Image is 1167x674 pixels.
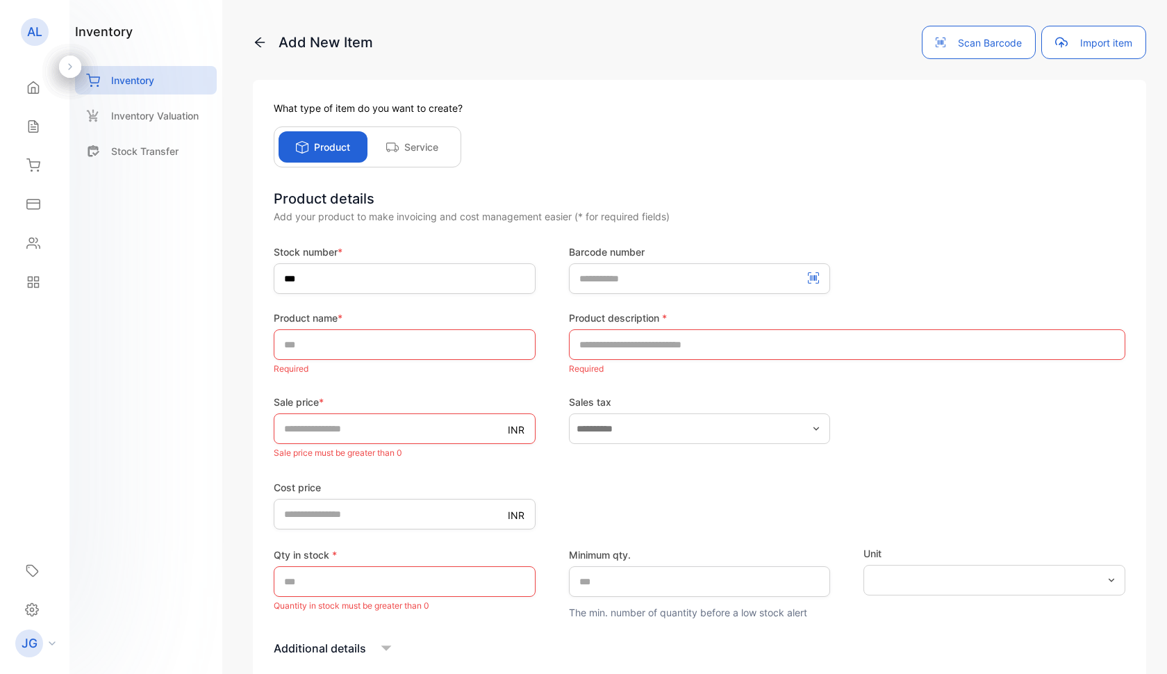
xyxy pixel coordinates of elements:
[274,245,536,259] label: Stock number
[863,546,1125,561] label: Unit
[111,73,154,88] p: Inventory
[274,209,1125,224] div: Add your product to make invoicing and cost management easier (* for required fields)
[274,395,536,409] label: Sale price
[22,634,38,652] p: JG
[27,23,42,41] p: AL
[111,144,179,158] p: Stock Transfer
[569,360,1125,378] p: Required
[253,32,373,53] p: Add New Item
[75,66,217,94] a: Inventory
[274,480,536,495] label: Cost price
[274,311,536,325] label: Product name
[274,640,366,657] p: Additional details
[274,548,536,562] label: Qty in stock
[922,26,1036,59] button: Scan Barcode
[508,508,524,523] p: INR
[274,360,536,378] p: Required
[1109,616,1167,674] iframe: LiveChat chat widget
[569,395,831,409] label: Sales tax
[569,311,1125,325] label: Product description
[75,137,217,165] a: Stock Transfer
[274,597,536,615] p: Quantity in stock must be greater than 0
[274,101,1125,115] p: What type of item do you want to create?
[569,605,831,620] p: The min. number of quantity before a low stock alert
[111,108,199,123] p: Inventory Valuation
[1041,26,1146,59] button: Import item
[75,101,217,130] a: Inventory Valuation
[274,188,1125,209] div: Product details
[404,140,438,154] p: Service
[569,245,831,259] label: Barcode number
[508,422,524,437] p: INR
[75,22,133,41] h1: inventory
[569,548,831,562] label: Minimum qty.
[274,444,536,462] p: Sale price must be greater than 0
[314,140,350,154] p: Product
